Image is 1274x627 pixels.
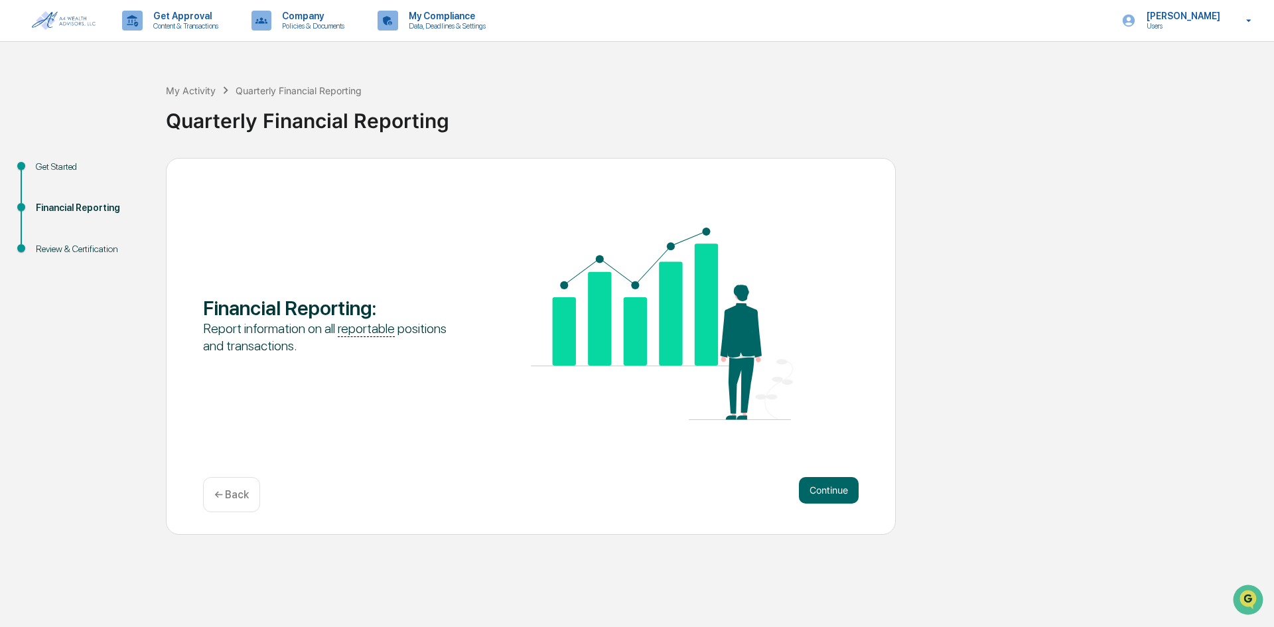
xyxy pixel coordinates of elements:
p: My Compliance [398,11,492,21]
p: Users [1136,21,1227,31]
p: Company [271,11,351,21]
u: reportable [338,320,395,337]
a: 🔎Data Lookup [8,187,89,211]
span: Pylon [132,225,161,235]
div: We're available if you need us! [45,115,168,125]
div: 🗄️ [96,169,107,179]
div: Get Started [36,160,145,174]
span: Data Lookup [27,192,84,206]
img: Financial Reporting [531,228,793,420]
iframe: Open customer support [1232,583,1267,619]
div: Report information on all positions and transactions. [203,320,465,354]
div: 🔎 [13,194,24,204]
div: Quarterly Financial Reporting [166,98,1267,133]
a: 🖐️Preclearance [8,162,91,186]
div: Review & Certification [36,242,145,256]
a: 🗄️Attestations [91,162,170,186]
p: Content & Transactions [143,21,225,31]
div: Financial Reporting : [203,296,465,320]
a: Powered byPylon [94,224,161,235]
button: Start new chat [226,105,242,121]
p: Policies & Documents [271,21,351,31]
div: My Activity [166,85,216,96]
p: How can we help? [13,28,242,49]
button: Continue [799,477,859,504]
p: Get Approval [143,11,225,21]
div: Financial Reporting [36,201,145,215]
div: Quarterly Financial Reporting [236,85,362,96]
span: Attestations [109,167,165,180]
img: 1746055101610-c473b297-6a78-478c-a979-82029cc54cd1 [13,102,37,125]
p: [PERSON_NAME] [1136,11,1227,21]
div: 🖐️ [13,169,24,179]
p: Data, Deadlines & Settings [398,21,492,31]
span: Preclearance [27,167,86,180]
img: logo [32,11,96,30]
p: ← Back [214,488,249,501]
div: Start new chat [45,102,218,115]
